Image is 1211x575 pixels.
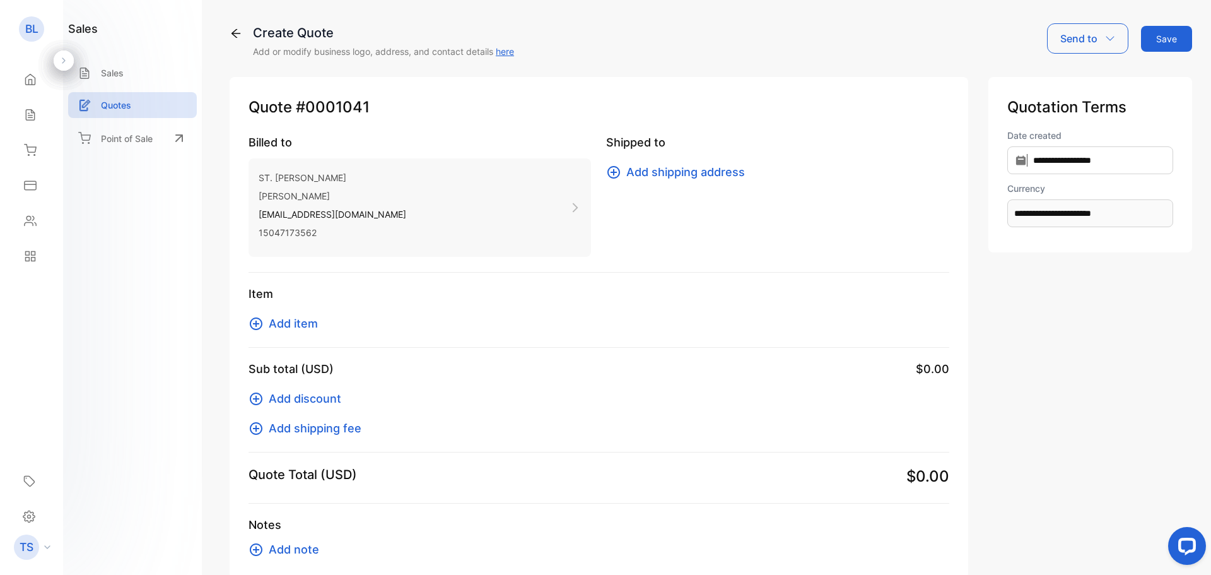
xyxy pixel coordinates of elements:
button: Add discount [249,390,349,407]
span: Add note [269,541,319,558]
p: Shipped to [606,134,949,151]
p: Quote [249,96,949,119]
p: Quotation Terms [1007,96,1173,119]
p: Send to [1060,31,1097,46]
p: [PERSON_NAME] [259,187,406,205]
p: Sales [101,66,124,80]
span: #0001041 [296,96,370,119]
button: Add item [249,315,325,332]
p: Point of Sale [101,132,153,145]
button: Add shipping fee [249,420,369,437]
p: Sub total (USD) [249,360,334,377]
p: Quote Total (USD) [249,465,357,484]
button: Save [1141,26,1192,52]
p: 15047173562 [259,223,406,242]
a: Sales [68,60,197,86]
a: here [496,46,514,57]
span: Add shipping fee [269,420,361,437]
button: Add note [249,541,327,558]
span: $0.00 [906,465,949,488]
span: Add discount [269,390,341,407]
p: Item [249,285,949,302]
p: [EMAIL_ADDRESS][DOMAIN_NAME] [259,205,406,223]
p: Notes [249,516,949,533]
p: BL [25,21,38,37]
div: Create Quote [253,23,514,42]
a: Point of Sale [68,124,197,152]
span: Add shipping address [626,163,745,181]
p: Billed to [249,134,591,151]
p: TS [20,539,33,555]
label: Currency [1007,182,1173,195]
label: Date created [1007,129,1173,142]
p: Quotes [101,98,131,112]
h1: sales [68,20,98,37]
p: Add or modify business logo, address, and contact details [253,45,514,58]
span: $0.00 [916,360,949,377]
a: Quotes [68,92,197,118]
iframe: LiveChat chat widget [1158,522,1211,575]
p: ST. [PERSON_NAME] [259,169,406,187]
button: Send to [1047,23,1128,54]
span: Add item [269,315,318,332]
button: Add shipping address [606,163,752,181]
